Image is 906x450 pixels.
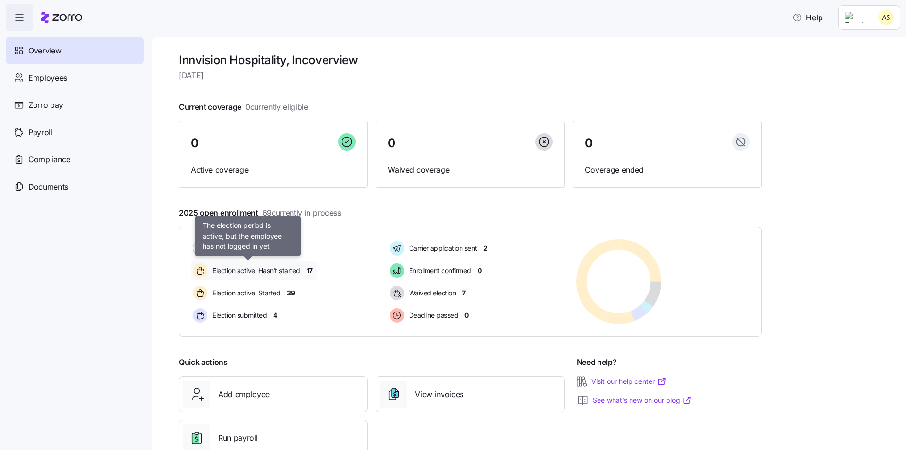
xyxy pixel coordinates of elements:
span: 0 [585,138,593,149]
span: Compliance [28,154,70,166]
span: 0 [464,311,469,320]
span: Documents [28,181,68,193]
span: Help [792,12,823,23]
span: 4 [273,311,277,320]
span: Current coverage [179,101,308,113]
span: 0 [388,138,395,149]
span: Coverage ended [585,164,750,176]
span: [DATE] [179,69,762,82]
img: Employer logo [845,12,864,23]
span: Pending election window [209,243,286,253]
img: 25966653fc60c1c706604e5d62ac2791 [878,10,894,25]
a: Zorro pay [6,91,144,119]
a: Overview [6,37,144,64]
span: 2 [483,243,488,253]
a: Compliance [6,146,144,173]
span: Election submitted [209,311,267,320]
span: 69 currently in process [262,207,341,219]
span: Active coverage [191,164,356,176]
span: View invoices [415,388,463,400]
span: Waived coverage [388,164,552,176]
span: Overview [28,45,61,57]
a: Payroll [6,119,144,146]
span: Payroll [28,126,52,138]
span: Carrier application sent [406,243,477,253]
span: Election active: Started [209,288,280,298]
span: 39 [287,288,295,298]
span: Zorro pay [28,99,63,111]
a: Visit our help center [591,377,667,386]
span: 7 [462,288,466,298]
a: See what’s new on our blog [593,396,692,405]
span: Run payroll [218,432,257,444]
span: 0 [478,266,482,276]
span: Employees [28,72,67,84]
a: Employees [6,64,144,91]
span: Deadline passed [406,311,459,320]
span: Add employee [218,388,270,400]
span: Waived election [406,288,456,298]
span: Quick actions [179,356,228,368]
button: Help [785,8,831,27]
span: 0 [191,138,199,149]
span: Election active: Hasn't started [209,266,300,276]
span: Need help? [577,356,617,368]
span: Enrollment confirmed [406,266,471,276]
a: Documents [6,173,144,200]
span: 0 currently eligible [245,101,308,113]
h1: Innvision Hospitality, Inc overview [179,52,762,68]
span: 2025 open enrollment [179,207,341,219]
span: 0 [292,243,297,253]
span: 17 [307,266,313,276]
